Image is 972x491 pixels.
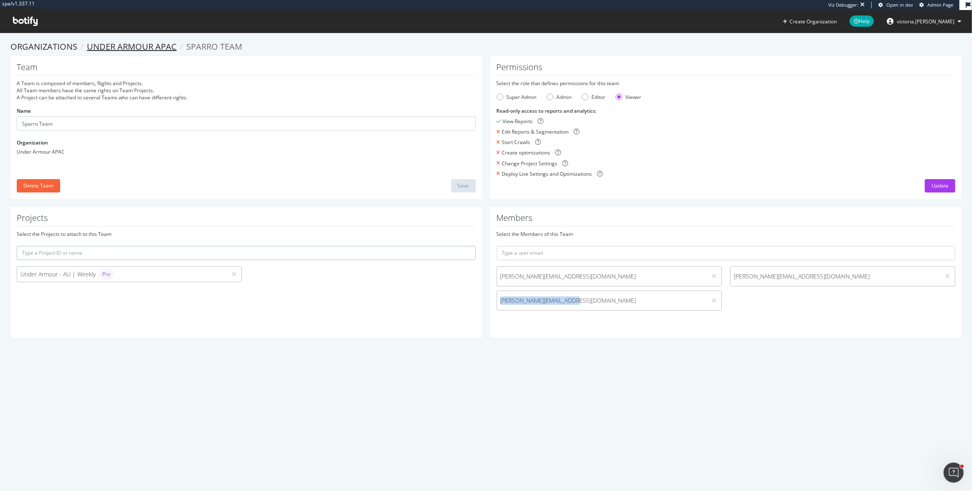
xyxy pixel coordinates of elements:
div: Under Armour APAC [17,148,476,155]
h1: Permissions [497,63,956,76]
div: Select the Members of this Team [497,230,956,238]
span: Open in dev [886,2,913,8]
span: victoria.wong [897,18,954,25]
a: Under Armour APAC [87,41,177,52]
div: Update [931,182,949,189]
div: Super Admin [507,94,537,101]
label: Organization [17,139,48,146]
span: Sparro Team [186,41,242,52]
div: Admin [557,94,572,101]
button: Create Organization [782,18,837,25]
div: Save [458,182,469,189]
button: victoria.[PERSON_NAME] [880,15,968,28]
span: Pro [102,272,110,277]
button: Delete Team [17,179,60,192]
div: View Reports [503,118,533,125]
ol: breadcrumbs [10,41,962,53]
div: Viewer [626,94,642,101]
div: Start Crawls [502,139,530,146]
div: A Team is composed of members, Rights and Projects. All Team members have the same rights on Team... [17,80,476,101]
div: Super Admin [497,94,537,101]
div: Under Armour - AU | Weekly [20,268,223,280]
div: Select the role that defines permissions for this team [497,80,956,87]
div: Viz Debugger: [828,2,858,8]
input: Name [17,116,476,131]
span: [PERSON_NAME][EMAIL_ADDRESS][DOMAIN_NAME] [734,272,937,281]
span: Admin Page [927,2,953,8]
a: Organizations [10,41,77,52]
h1: Projects [17,213,476,226]
input: Type a user email [497,246,956,260]
div: Deploy Live Settings and Optimizations [502,170,592,177]
div: Select the Projects to attach to this Team [17,230,476,238]
input: Type a Project ID or name [17,246,476,260]
div: Read-only access to reports and analytics : [497,107,956,114]
div: Viewer [616,94,642,101]
h1: Members [497,213,956,226]
div: Admin [547,94,572,101]
div: brand label [99,268,114,280]
a: Open in dev [878,2,913,8]
div: Editor [582,94,606,101]
a: Admin Page [919,2,953,8]
iframe: Intercom live chat [944,463,964,483]
div: Editor [592,94,606,101]
div: Change Project Settings [502,160,558,167]
button: Save [451,179,476,192]
button: Update [925,179,955,192]
span: Help [850,15,874,27]
div: Edit Reports & Segmentation [502,128,569,135]
label: Name [17,107,31,114]
span: [PERSON_NAME][EMAIL_ADDRESS][DOMAIN_NAME] [500,296,703,305]
div: Create optimizations [502,149,551,156]
div: Delete Team [23,182,53,189]
span: [PERSON_NAME][EMAIL_ADDRESS][DOMAIN_NAME] [500,272,703,281]
h1: Team [17,63,476,76]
